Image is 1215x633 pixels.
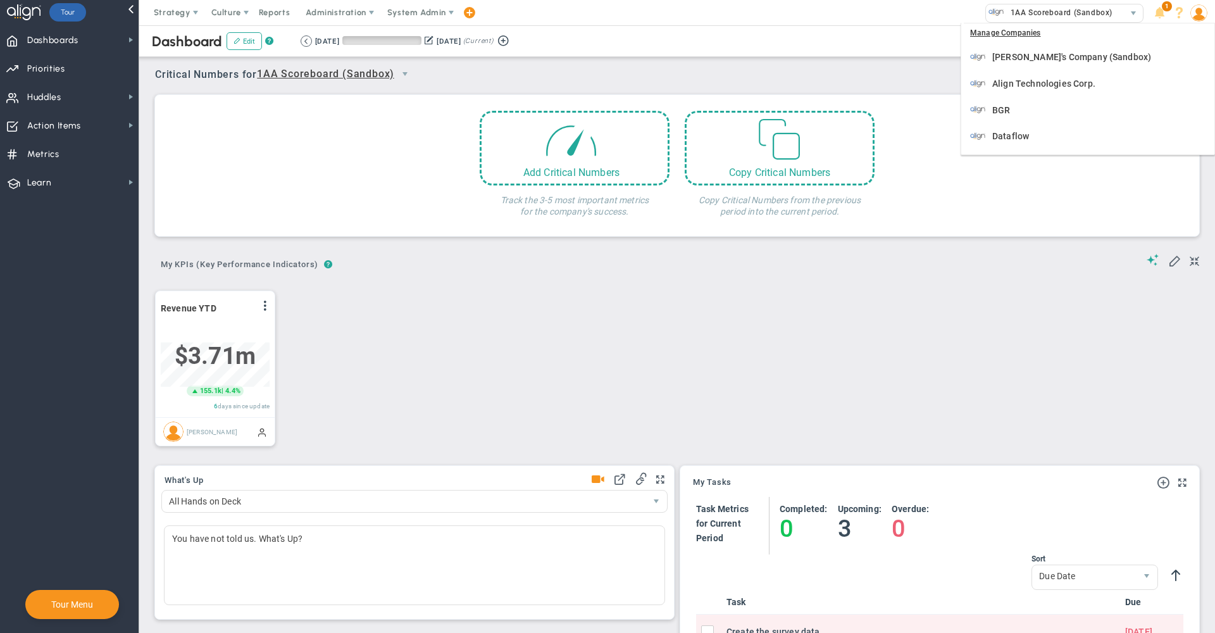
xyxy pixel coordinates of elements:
span: $3,707,282 [175,342,256,370]
span: Huddles [27,84,61,111]
div: Sort [1031,555,1158,563]
button: Go to previous period [301,35,312,47]
span: All Hands on Deck [162,491,645,512]
img: Alex Abramson [163,422,184,442]
span: for Current [696,518,741,529]
span: Revenue YTD [161,303,216,313]
div: [DATE] [315,35,339,47]
img: 10991.Company.photo [970,76,986,92]
span: [PERSON_NAME]'s Company (Sandbox) [992,53,1151,61]
span: Manually Updated [257,427,267,437]
img: 48978.Person.photo [1190,4,1207,22]
span: Priorities [27,56,65,82]
img: 33626.Company.photo [988,4,1004,20]
span: My KPIs (Key Performance Indicators) [155,254,324,275]
span: 1AA Scoreboard (Sandbox) [257,66,394,82]
span: days since update [218,403,270,410]
button: Edit [227,32,262,50]
span: [PERSON_NAME] [187,428,237,435]
span: 4.4% [225,387,240,395]
span: Dashboard [152,33,222,50]
div: Period Progress: 0% Day 0 of 91 with 91 remaining. [342,36,421,45]
span: BGR [992,106,1010,115]
h4: Completed: [780,503,828,515]
span: 1AA Scoreboard (Sandbox) [1004,4,1112,21]
div: Copy Critical Numbers [687,166,873,179]
span: Learn [27,170,51,196]
span: Strategy [154,8,190,17]
span: 1 [1162,1,1172,11]
span: Align Technologies Corp. [992,79,1095,88]
span: 6 [214,403,218,410]
img: 33318.Company.photo [970,49,986,65]
span: System Admin [387,8,446,17]
div: [DATE] [437,35,461,47]
h4: Track the 3-5 most important metrics for the company's success. [480,185,670,217]
span: select [394,63,416,85]
span: Period [696,533,723,543]
h4: Upcoming: [838,503,882,515]
img: 30892.Company.photo [970,102,986,118]
h4: 0 [892,515,929,542]
h4: Task Metrics [696,503,749,515]
span: Administration [306,8,366,17]
span: select [1125,4,1143,22]
span: Action Items [27,113,81,139]
h4: Overdue: [892,503,929,515]
h4: 0 [780,515,828,542]
button: Tour Menu [47,599,97,610]
span: Edit My KPIs [1168,254,1181,266]
a: My Tasks [693,478,732,488]
span: (Current) [463,35,494,47]
div: You have not told us. What's Up? [164,525,665,605]
span: Dashboards [27,27,78,54]
div: Add Critical Numbers [482,166,661,179]
span: | [221,387,223,395]
img: 31296.Company.photo [970,128,986,144]
span: Suggestions (AI Feature) [1147,254,1159,266]
h4: Copy Critical Numbers from the previous period into the current period. [685,185,875,217]
span: Metrics [27,141,59,168]
span: Dataflow [992,132,1029,141]
h4: 3 [838,515,882,542]
span: Due Date [1032,565,1136,587]
div: Manage Companies [961,23,1214,44]
button: What's Up [165,476,204,486]
span: 155.1k [200,386,221,396]
span: My Tasks [693,478,732,487]
span: What's Up [165,476,204,485]
span: Culture [211,8,241,17]
span: select [1136,565,1157,589]
button: My KPIs (Key Performance Indicators) [155,254,324,277]
span: select [645,491,667,512]
th: Task [721,590,1120,615]
span: Critical Numbers for [155,63,419,87]
th: Due [1120,590,1183,615]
